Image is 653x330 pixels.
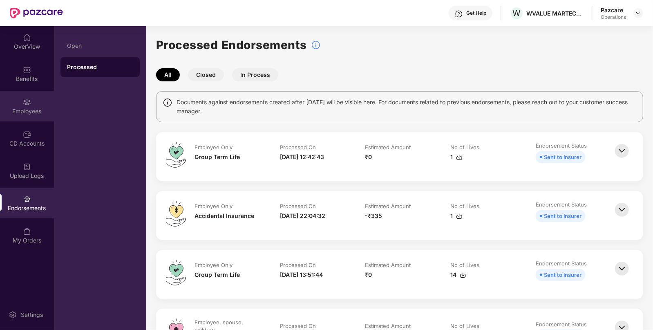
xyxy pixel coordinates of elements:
[536,321,587,328] div: Endorsement Status
[513,8,521,18] span: W
[365,211,382,220] div: -₹335
[536,260,587,267] div: Endorsement Status
[23,195,31,203] img: svg+xml;base64,PHN2ZyBpZD0iRW5kb3JzZW1lbnRzIiB4bWxucz0iaHR0cDovL3d3dy53My5vcmcvMjAwMC9zdmciIHdpZH...
[601,6,626,14] div: Pazcare
[365,153,372,162] div: ₹0
[456,154,463,161] img: svg+xml;base64,PHN2ZyBpZD0iRG93bmxvYWQtMzJ4MzIiIHhtbG5zPSJodHRwOi8vd3d3LnczLm9yZy8yMDAwL3N2ZyIgd2...
[450,322,479,330] div: No of Lives
[536,201,587,208] div: Endorsement Status
[195,261,233,269] div: Employee Only
[460,272,466,278] img: svg+xml;base64,PHN2ZyBpZD0iRG93bmxvYWQtMzJ4MzIiIHhtbG5zPSJodHRwOi8vd3d3LnczLm9yZy8yMDAwL3N2ZyIgd2...
[166,142,186,168] img: svg+xml;base64,PHN2ZyB4bWxucz0iaHR0cDovL3d3dy53My5vcmcvMjAwMC9zdmciIHdpZHRoPSI0OS4zMiIgaGVpZ2h0PS...
[195,153,240,162] div: Group Term Life
[9,311,17,319] img: svg+xml;base64,PHN2ZyBpZD0iU2V0dGluZy0yMHgyMCIgeG1sbnM9Imh0dHA6Ly93d3cudzMub3JnLzIwMDAvc3ZnIiB3aW...
[450,261,479,269] div: No of Lives
[544,270,581,279] div: Sent to insurer
[450,211,463,220] div: 1
[613,142,631,160] img: svg+xml;base64,PHN2ZyBpZD0iQmFjay0zMngzMiIgeG1sbnM9Imh0dHA6Ly93d3cudzMub3JnLzIwMDAvc3ZnIiB3aWR0aD...
[613,201,631,219] img: svg+xml;base64,PHN2ZyBpZD0iQmFjay0zMngzMiIgeG1sbnM9Imh0dHA6Ly93d3cudzMub3JnLzIwMDAvc3ZnIiB3aWR0aD...
[195,144,233,151] div: Employee Only
[544,153,581,162] div: Sent to insurer
[365,261,411,269] div: Estimated Amount
[280,322,316,330] div: Processed On
[466,10,486,16] div: Get Help
[10,8,63,18] img: New Pazcare Logo
[365,202,411,210] div: Estimated Amount
[635,10,642,16] img: svg+xml;base64,PHN2ZyBpZD0iRHJvcGRvd24tMzJ4MzIiIHhtbG5zPSJodHRwOi8vd3d3LnczLm9yZy8yMDAwL3N2ZyIgd2...
[156,68,180,81] button: All
[195,270,240,279] div: Group Term Life
[536,142,587,149] div: Endorsement Status
[526,9,584,17] div: WVALUE MARTECH PRIVATE LIMITED
[177,98,637,116] span: Documents against endorsements created after [DATE] will be visible here. For documents related t...
[166,201,186,227] img: svg+xml;base64,PHN2ZyB4bWxucz0iaHR0cDovL3d3dy53My5vcmcvMjAwMC9zdmciIHdpZHRoPSI0OS4zMiIgaGVpZ2h0PS...
[280,144,316,151] div: Processed On
[166,260,186,285] img: svg+xml;base64,PHN2ZyB4bWxucz0iaHR0cDovL3d3dy53My5vcmcvMjAwMC9zdmciIHdpZHRoPSI0OS4zMiIgaGVpZ2h0PS...
[613,260,631,278] img: svg+xml;base64,PHN2ZyBpZD0iQmFjay0zMngzMiIgeG1sbnM9Imh0dHA6Ly93d3cudzMub3JnLzIwMDAvc3ZnIiB3aWR0aD...
[544,211,581,220] div: Sent to insurer
[450,144,479,151] div: No of Lives
[455,10,463,18] img: svg+xml;base64,PHN2ZyBpZD0iSGVscC0zMngzMiIgeG1sbnM9Imh0dHA6Ly93d3cudzMub3JnLzIwMDAvc3ZnIiB3aWR0aD...
[23,163,31,171] img: svg+xml;base64,PHN2ZyBpZD0iVXBsb2FkX0xvZ3MiIGRhdGEtbmFtZT0iVXBsb2FkIExvZ3MiIHhtbG5zPSJodHRwOi8vd3...
[23,227,31,236] img: svg+xml;base64,PHN2ZyBpZD0iTXlfT3JkZXJzIiBkYXRhLW5hbWU9Ik15IE9yZGVycyIgeG1sbnM9Imh0dHA6Ly93d3cudz...
[156,36,307,54] h1: Processed Endorsements
[23,66,31,74] img: svg+xml;base64,PHN2ZyBpZD0iQmVuZWZpdHMiIHhtbG5zPSJodHRwOi8vd3d3LnczLm9yZy8yMDAwL3N2ZyIgd2lkdGg9Ij...
[365,144,411,151] div: Estimated Amount
[67,43,133,49] div: Open
[456,213,463,220] img: svg+xml;base64,PHN2ZyBpZD0iRG93bmxvYWQtMzJ4MzIiIHhtbG5zPSJodHRwOi8vd3d3LnczLm9yZy8yMDAwL3N2ZyIgd2...
[67,63,133,71] div: Processed
[280,270,323,279] div: [DATE] 13:51:44
[23,130,31,139] img: svg+xml;base64,PHN2ZyBpZD0iQ0RfQWNjb3VudHMiIGRhdGEtbmFtZT0iQ0QgQWNjb3VudHMiIHhtbG5zPSJodHRwOi8vd3...
[188,68,224,81] button: Closed
[365,322,411,330] div: Estimated Amount
[23,98,31,106] img: svg+xml;base64,PHN2ZyBpZD0iRW1wbG95ZWVzIiB4bWxucz0iaHR0cDovL3d3dy53My5vcmcvMjAwMC9zdmciIHdpZHRoPS...
[311,40,321,50] img: svg+xml;base64,PHN2ZyBpZD0iSW5mb18tXzMyeDMyIiBkYXRhLW5hbWU9IkluZm8gLSAzMngzMiIgeG1sbnM9Imh0dHA6Ly...
[365,270,372,279] div: ₹0
[232,68,278,81] button: In Process
[450,202,479,210] div: No of Lives
[163,98,172,108] img: svg+xml;base64,PHN2ZyBpZD0iSW5mbyIgeG1sbnM9Imh0dHA6Ly93d3cudzMub3JnLzIwMDAvc3ZnIiB3aWR0aD0iMTQiIG...
[18,311,45,319] div: Settings
[195,211,254,220] div: Accidental Insurance
[280,211,325,220] div: [DATE] 22:04:32
[195,202,233,210] div: Employee Only
[450,153,463,162] div: 1
[280,261,316,269] div: Processed On
[450,270,466,279] div: 14
[280,202,316,210] div: Processed On
[23,34,31,42] img: svg+xml;base64,PHN2ZyBpZD0iSG9tZSIgeG1sbnM9Imh0dHA6Ly93d3cudzMub3JnLzIwMDAvc3ZnIiB3aWR0aD0iMjAiIG...
[280,153,324,162] div: [DATE] 12:42:43
[601,14,626,20] div: Operations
